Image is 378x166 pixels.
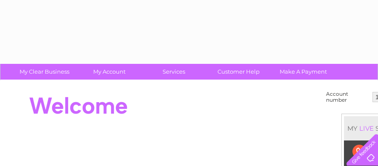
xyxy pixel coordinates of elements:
a: My Account [74,64,144,80]
a: My Clear Business [9,64,80,80]
a: Customer Help [203,64,274,80]
td: Account number [324,89,370,105]
div: LIVE [358,124,375,132]
a: Make A Payment [268,64,338,80]
a: Services [139,64,209,80]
